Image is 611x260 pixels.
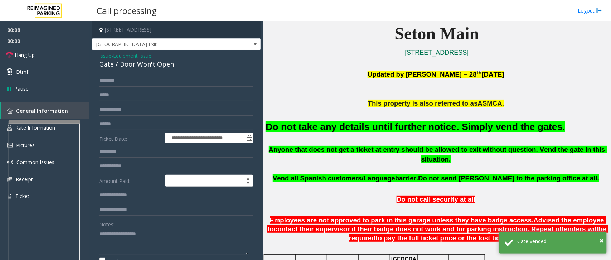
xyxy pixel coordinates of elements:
[477,70,482,76] span: th
[16,68,28,76] span: Dtmf
[99,52,111,59] span: Issue
[111,52,151,59] span: -
[245,133,253,143] span: Toggle popup
[97,133,163,143] label: Ticket Date:
[405,49,469,56] a: [STREET_ADDRESS]
[7,193,12,199] img: 'icon'
[269,146,607,163] span: Anyone that does not get a ticket at entry should be allowed to exit without question. Vend the g...
[478,100,504,107] span: ASMCA.
[270,216,534,224] span: Employees are not approved to park in this garage unless they have badge access.
[243,181,253,187] span: Decrease value
[113,52,151,59] span: Equipment Issue
[368,71,477,78] span: Updated by [PERSON_NAME] – 28
[7,108,13,114] img: 'icon'
[16,107,68,114] span: General Information
[97,175,163,187] label: Amount Paid:
[376,234,523,242] span: to pay the full ticket price or the lost ticket fee.
[267,216,606,233] span: Advised the employee to
[349,225,608,242] span: be required
[395,174,418,182] span: barrier.
[397,196,475,203] span: Do not call security at all
[395,24,479,43] span: Seton Main
[243,175,253,181] span: Increase value
[600,236,603,245] span: ×
[92,39,227,50] span: [GEOGRAPHIC_DATA] Exit
[517,237,601,245] div: Gate vended
[600,235,603,246] button: Close
[266,121,565,132] font: Do not take any details until further notice. Simply vend the gates.
[418,174,599,182] span: Do not send [PERSON_NAME] to the parking office at all.
[99,59,253,69] div: Gate / Door Won't Open
[7,143,13,148] img: 'icon'
[15,51,35,59] span: Hang Up
[14,85,29,92] span: Pause
[99,218,115,228] label: Notes:
[578,7,602,14] a: Logout
[7,125,12,131] img: 'icon'
[274,225,598,233] span: contact their supervisor if their badge does not work and for parking instruction. Repeat offende...
[7,177,12,182] img: 'icon'
[482,71,504,78] span: [DATE]
[7,159,13,165] img: 'icon'
[92,21,261,38] h4: [STREET_ADDRESS]
[93,2,160,19] h3: Call processing
[596,7,602,14] img: logout
[368,100,478,107] span: This property is also referred to as
[1,102,89,119] a: General Information
[273,174,395,182] span: Vend all Spanish customers/Language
